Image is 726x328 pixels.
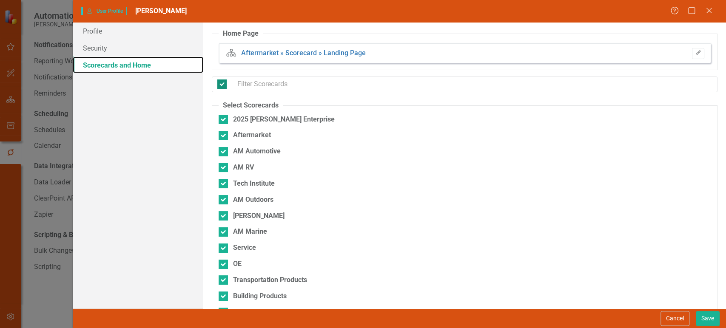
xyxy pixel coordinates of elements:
[233,130,271,140] div: Aftermarket
[219,29,263,39] legend: Home Page
[233,195,273,205] div: AM Outdoors
[73,57,203,74] a: Scorecards and Home
[696,311,720,326] button: Save
[233,243,256,253] div: Service
[661,311,689,326] button: Cancel
[233,179,275,189] div: Tech Institute
[135,7,187,15] span: [PERSON_NAME]
[233,308,265,317] div: OE Marine
[233,115,335,124] div: 2025 [PERSON_NAME] Enterprise
[233,227,267,237] div: AM Marine
[232,76,717,92] input: Filter Scorecards
[233,259,242,269] div: OE
[81,7,127,15] span: User Profile
[233,275,307,285] div: Transportation Products
[73,40,203,57] a: Security
[233,211,285,221] div: [PERSON_NAME]
[73,23,203,40] a: Profile
[233,291,287,301] div: Building Products
[219,101,283,110] legend: Select Scorecards
[233,163,254,172] div: AM RV
[233,147,281,156] div: AM Automotive
[241,49,366,57] a: Aftermarket » Scorecard » Landing Page
[692,48,704,59] button: Please Save To Continue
